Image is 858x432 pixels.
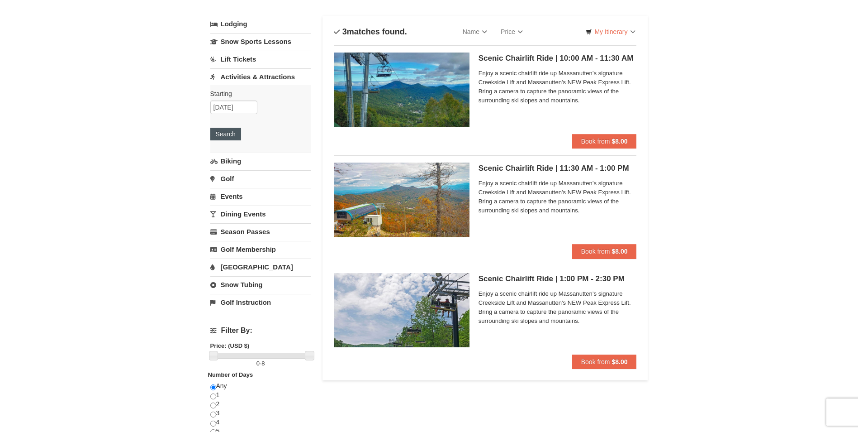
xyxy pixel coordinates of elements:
[612,358,627,365] strong: $8.00
[210,326,311,335] h4: Filter By:
[334,273,469,347] img: 24896431-9-664d1467.jpg
[456,23,494,41] a: Name
[572,244,637,259] button: Book from $8.00
[210,276,311,293] a: Snow Tubing
[261,360,265,367] span: 8
[479,54,637,63] h5: Scenic Chairlift Ride | 10:00 AM - 11:30 AM
[581,248,610,255] span: Book from
[612,138,627,145] strong: $8.00
[581,358,610,365] span: Book from
[580,25,641,38] a: My Itinerary
[572,134,637,149] button: Book from $8.00
[208,371,253,378] strong: Number of Days
[210,16,311,32] a: Lodging
[342,27,347,36] span: 3
[210,68,311,85] a: Activities & Attractions
[334,53,469,127] img: 24896431-1-a2e2611b.jpg
[210,342,250,349] strong: Price: (USD $)
[210,188,311,205] a: Events
[210,128,241,140] button: Search
[210,33,311,50] a: Snow Sports Lessons
[479,179,637,215] span: Enjoy a scenic chairlift ride up Massanutten’s signature Creekside Lift and Massanutten's NEW Pea...
[210,259,311,275] a: [GEOGRAPHIC_DATA]
[479,164,637,173] h5: Scenic Chairlift Ride | 11:30 AM - 1:00 PM
[210,170,311,187] a: Golf
[581,138,610,145] span: Book from
[210,51,311,67] a: Lift Tickets
[572,355,637,369] button: Book from $8.00
[612,248,627,255] strong: $8.00
[334,27,407,36] h4: matches found.
[210,206,311,222] a: Dining Events
[256,360,260,367] span: 0
[210,89,304,98] label: Starting
[210,153,311,169] a: Biking
[494,23,530,41] a: Price
[479,274,637,283] h5: Scenic Chairlift Ride | 1:00 PM - 2:30 PM
[479,69,637,105] span: Enjoy a scenic chairlift ride up Massanutten’s signature Creekside Lift and Massanutten's NEW Pea...
[210,294,311,311] a: Golf Instruction
[210,223,311,240] a: Season Passes
[334,163,469,237] img: 24896431-13-a88f1aaf.jpg
[479,289,637,326] span: Enjoy a scenic chairlift ride up Massanutten’s signature Creekside Lift and Massanutten's NEW Pea...
[210,241,311,258] a: Golf Membership
[210,359,311,368] label: -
